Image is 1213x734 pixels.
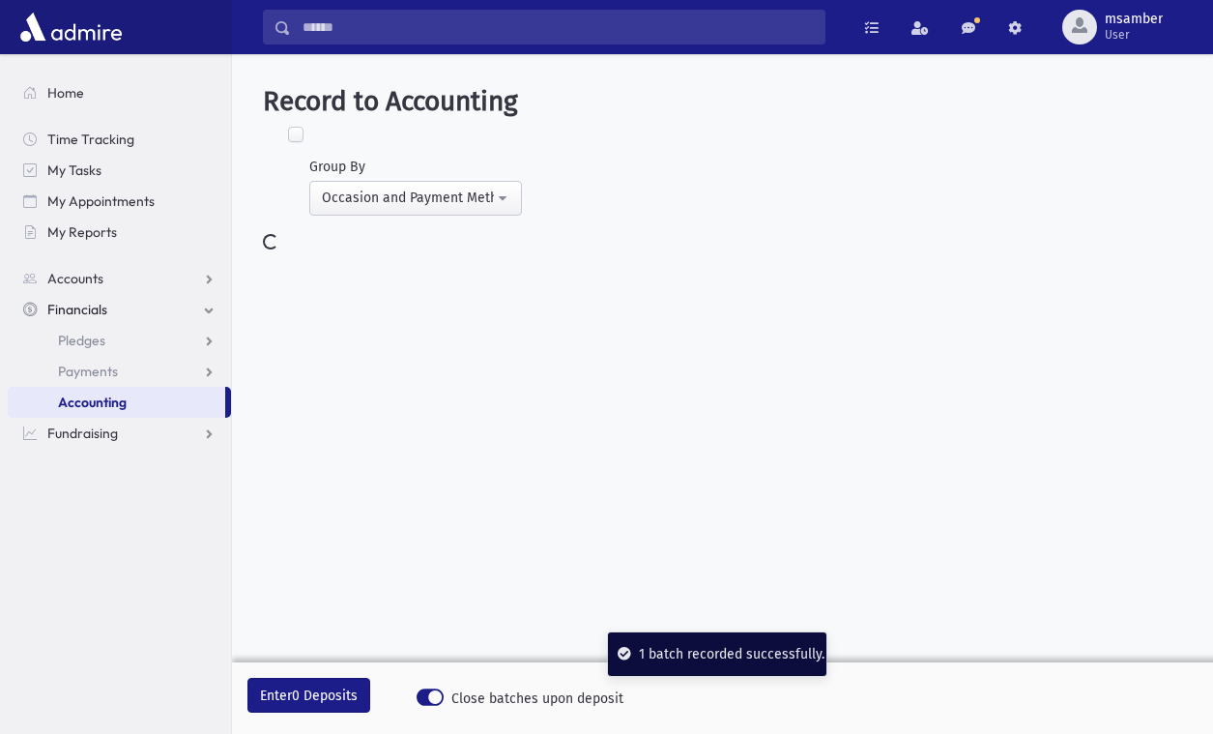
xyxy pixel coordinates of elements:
[263,85,518,117] span: Record to Accounting
[8,186,231,217] a: My Appointments
[47,301,107,318] span: Financials
[8,356,231,387] a: Payments
[291,10,824,44] input: Search
[58,332,105,349] span: Pledges
[58,363,118,380] span: Payments
[47,192,155,210] span: My Appointments
[58,394,127,411] span: Accounting
[292,688,358,704] span: 0 Deposits
[631,644,824,664] div: 1 batch recorded successfully.
[8,418,231,449] a: Fundraising
[47,131,134,148] span: Time Tracking
[8,263,231,294] a: Accounts
[47,223,117,241] span: My Reports
[47,425,118,442] span: Fundraising
[322,188,494,208] div: Occasion and Payment Method
[8,325,231,356] a: Pledges
[8,217,231,248] a: My Reports
[47,161,101,179] span: My Tasks
[8,77,231,108] a: Home
[47,84,84,102] span: Home
[8,387,225,418] a: Accounting
[8,294,231,325] a: Financials
[451,689,623,709] span: Close batches upon deposit
[309,157,522,177] div: Group By
[8,155,231,186] a: My Tasks
[1105,12,1163,27] span: msamber
[247,678,370,713] button: Enter0 Deposits
[1105,27,1163,43] span: User
[8,124,231,155] a: Time Tracking
[47,270,103,287] span: Accounts
[15,8,127,46] img: AdmirePro
[309,181,522,216] button: Occasion and Payment Method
